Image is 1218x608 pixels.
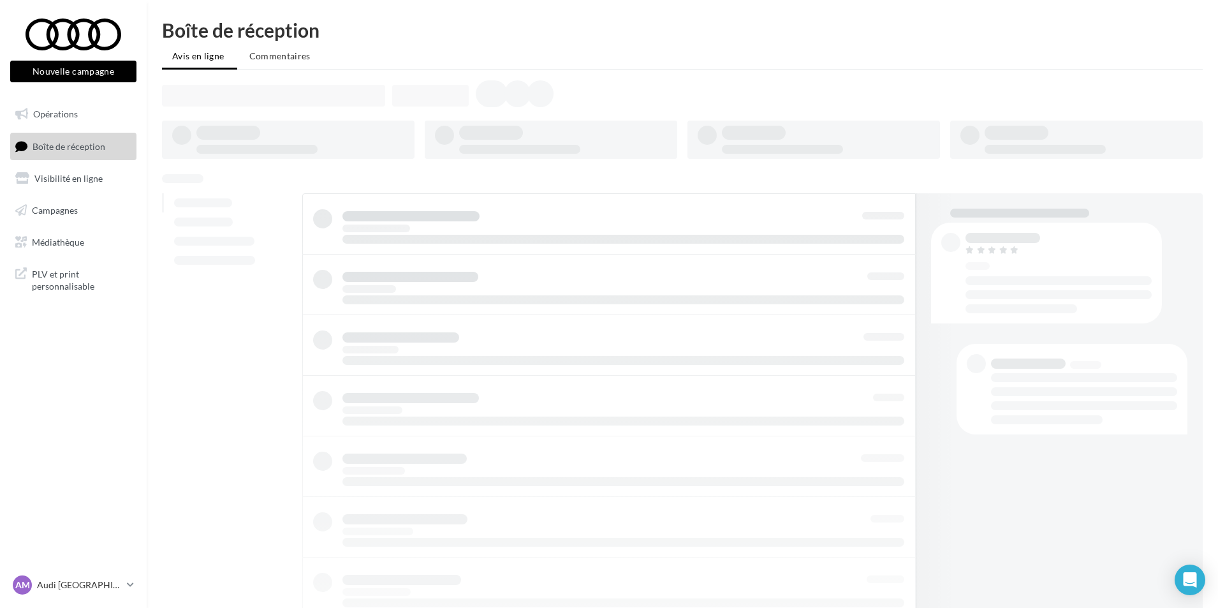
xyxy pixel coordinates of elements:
[249,50,311,61] span: Commentaires
[8,133,139,160] a: Boîte de réception
[8,260,139,298] a: PLV et print personnalisable
[15,579,30,591] span: AM
[32,205,78,216] span: Campagnes
[34,173,103,184] span: Visibilité en ligne
[8,229,139,256] a: Médiathèque
[8,101,139,128] a: Opérations
[32,236,84,247] span: Médiathèque
[1175,565,1205,595] div: Open Intercom Messenger
[10,61,136,82] button: Nouvelle campagne
[162,20,1203,40] div: Boîte de réception
[8,197,139,224] a: Campagnes
[32,265,131,293] span: PLV et print personnalisable
[8,165,139,192] a: Visibilité en ligne
[37,579,122,591] p: Audi [GEOGRAPHIC_DATA]
[10,573,136,597] a: AM Audi [GEOGRAPHIC_DATA]
[33,108,78,119] span: Opérations
[33,140,105,151] span: Boîte de réception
